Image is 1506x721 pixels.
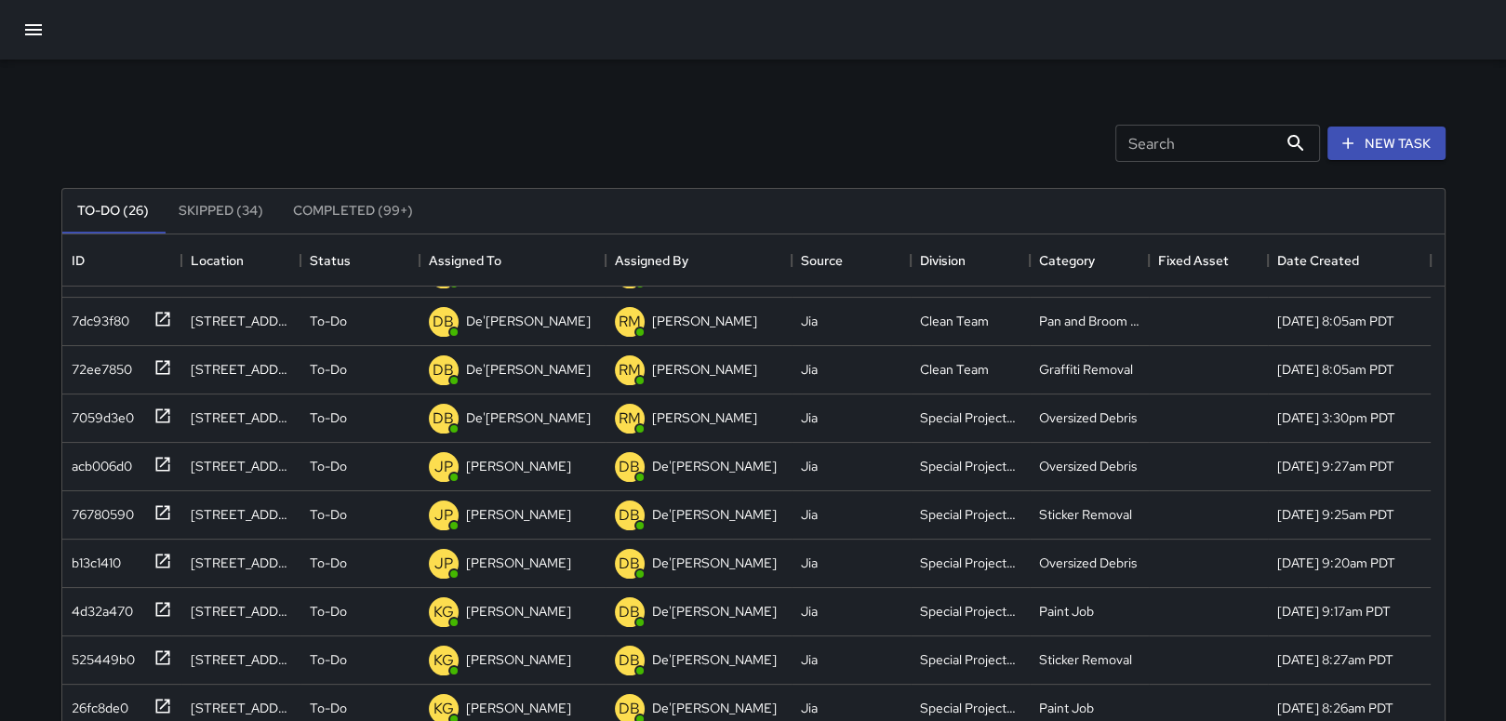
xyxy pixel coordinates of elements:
[420,234,606,287] div: Assigned To
[1039,360,1133,379] div: Graffiti Removal
[278,189,428,234] button: Completed (99+)
[652,699,777,717] p: De'[PERSON_NAME]
[801,360,818,379] div: Jia
[652,602,777,621] p: De'[PERSON_NAME]
[310,699,347,717] p: To-Do
[164,189,278,234] button: Skipped (34)
[1277,408,1395,427] div: 8/21/2025, 3:30pm PDT
[310,505,347,524] p: To-Do
[466,554,571,572] p: [PERSON_NAME]
[191,408,291,427] div: 315 Montgomery Street
[191,505,291,524] div: 224 Kearny Street
[1158,234,1229,287] div: Fixed Asset
[619,456,640,478] p: DB
[1039,699,1094,717] div: Paint Job
[191,650,291,669] div: 198 Sacramento Street
[64,643,135,669] div: 525449b0
[801,408,818,427] div: Jia
[191,602,291,621] div: 2 Trinity Place
[920,554,1020,572] div: Special Projects Team
[801,312,818,330] div: Jia
[62,189,164,234] button: To-Do (26)
[1039,408,1137,427] div: Oversized Debris
[1277,457,1394,475] div: 8/21/2025, 9:27am PDT
[191,360,291,379] div: 710 Sansome Street
[801,457,818,475] div: Jia
[1277,312,1394,330] div: 8/22/2025, 8:05am PDT
[310,234,351,287] div: Status
[1030,234,1149,287] div: Category
[191,699,291,717] div: 265 Sacramento Street
[433,311,454,333] p: DB
[310,602,347,621] p: To-Do
[466,699,571,717] p: [PERSON_NAME]
[920,234,966,287] div: Division
[619,407,641,430] p: RM
[652,457,777,475] p: De'[PERSON_NAME]
[1039,602,1094,621] div: Paint Job
[920,650,1020,669] div: Special Projects Team
[920,602,1020,621] div: Special Projects Team
[619,504,640,527] p: DB
[801,554,818,572] div: Jia
[1277,602,1391,621] div: 8/21/2025, 9:17am PDT
[310,360,347,379] p: To-Do
[1039,234,1095,287] div: Category
[64,401,134,427] div: 7059d3e0
[310,554,347,572] p: To-Do
[466,360,591,379] p: De'[PERSON_NAME]
[62,234,181,287] div: ID
[64,353,132,379] div: 72ee7850
[64,449,132,475] div: acb006d0
[652,650,777,669] p: De'[PERSON_NAME]
[1039,457,1137,475] div: Oversized Debris
[920,408,1020,427] div: Special Projects Team
[801,505,818,524] div: Jia
[72,234,85,287] div: ID
[1277,505,1394,524] div: 8/21/2025, 9:25am PDT
[466,312,591,330] p: De'[PERSON_NAME]
[615,234,688,287] div: Assigned By
[1039,505,1132,524] div: Sticker Removal
[1149,234,1268,287] div: Fixed Asset
[1327,127,1446,161] button: New Task
[1277,650,1393,669] div: 8/21/2025, 8:27am PDT
[466,505,571,524] p: [PERSON_NAME]
[1277,234,1359,287] div: Date Created
[652,554,777,572] p: De'[PERSON_NAME]
[606,234,792,287] div: Assigned By
[433,601,454,623] p: KG
[792,234,911,287] div: Source
[310,408,347,427] p: To-Do
[433,649,454,672] p: KG
[1277,699,1393,717] div: 8/21/2025, 8:26am PDT
[1039,650,1132,669] div: Sticker Removal
[433,359,454,381] p: DB
[920,360,989,379] div: Clean Team
[310,650,347,669] p: To-Do
[801,234,843,287] div: Source
[300,234,420,287] div: Status
[64,691,128,717] div: 26fc8de0
[801,699,818,717] div: Jia
[920,505,1020,524] div: Special Projects Team
[652,312,757,330] p: [PERSON_NAME]
[652,360,757,379] p: [PERSON_NAME]
[181,234,300,287] div: Location
[64,594,133,621] div: 4d32a470
[466,408,591,427] p: De'[PERSON_NAME]
[434,553,453,575] p: JP
[64,498,134,524] div: 76780590
[619,601,640,623] p: DB
[434,456,453,478] p: JP
[466,650,571,669] p: [PERSON_NAME]
[191,234,244,287] div: Location
[433,407,454,430] p: DB
[1039,554,1137,572] div: Oversized Debris
[920,457,1020,475] div: Special Projects Team
[1277,360,1394,379] div: 8/22/2025, 8:05am PDT
[191,312,291,330] div: 701 Sansome Street
[1268,234,1431,287] div: Date Created
[652,408,757,427] p: [PERSON_NAME]
[310,457,347,475] p: To-Do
